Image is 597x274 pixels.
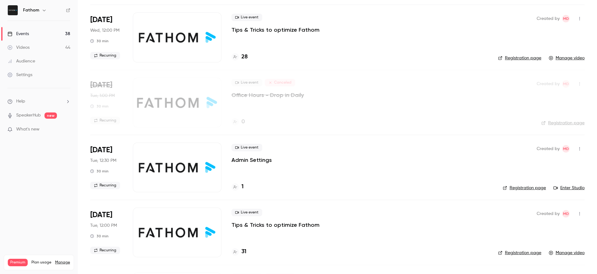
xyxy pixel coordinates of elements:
h4: 1 [241,183,244,191]
span: Premium [8,259,28,266]
a: Registration page [498,55,541,61]
span: Created by [537,80,560,88]
h4: 31 [241,248,246,256]
a: 31 [231,248,246,256]
a: 28 [231,53,248,61]
a: Registration page [541,120,585,126]
a: Tips & Tricks to optimize Fathom [231,26,319,34]
div: Oct 7 Tue, 12:00 PM (America/Toronto) [90,208,123,257]
span: Help [16,98,25,105]
span: Tue, 12:30 PM [90,158,116,164]
span: Michelle Dizon [562,80,570,88]
span: MD [563,80,569,88]
span: Recurring [90,117,120,124]
span: Plan usage [31,260,51,265]
span: Canceled [265,79,295,86]
span: Michelle Dizon [562,210,570,217]
a: Tips & Tricks to optimize Fathom [231,221,319,229]
a: Office Hours - Drop in Daily [231,91,304,99]
iframe: Noticeable Trigger [63,127,70,132]
img: Fathom [8,5,18,15]
span: new [44,112,57,119]
div: Settings [7,72,32,78]
span: Created by [537,15,560,22]
h6: Fathom [23,7,39,13]
div: 30 min [90,39,109,43]
div: Oct 7 Tue, 12:30 PM (America/Toronto) [90,143,123,192]
span: MD [563,210,569,217]
div: 30 min [90,169,109,174]
a: Enter Studio [553,185,585,191]
span: MD [563,145,569,153]
div: Videos [7,44,30,51]
span: What's new [16,126,40,133]
span: [DATE] [90,15,112,25]
span: MD [563,15,569,22]
a: Manage video [549,55,585,61]
div: 30 min [90,104,109,109]
div: Oct 8 Wed, 12:00 PM (America/Toronto) [90,12,123,62]
span: Tue, 1:00 PM [90,93,115,99]
span: Live event [231,144,262,151]
h4: 28 [241,53,248,61]
div: Audience [7,58,35,64]
span: [DATE] [90,145,112,155]
span: Live event [231,79,262,86]
span: Created by [537,210,560,217]
a: 1 [231,183,244,191]
a: 0 [231,118,245,126]
span: Live event [231,14,262,21]
span: [DATE] [90,210,112,220]
h4: 0 [241,118,245,126]
a: Registration page [503,185,546,191]
div: 30 min [90,234,109,239]
div: Events [7,31,29,37]
span: [DATE] [90,80,112,90]
span: Michelle Dizon [562,145,570,153]
li: help-dropdown-opener [7,98,70,105]
span: Wed, 12:00 PM [90,27,119,34]
a: Registration page [498,250,541,256]
span: Michelle Dizon [562,15,570,22]
div: Oct 7 Tue, 1:00 PM (America/Toronto) [90,78,123,127]
span: Recurring [90,52,120,59]
span: Tue, 12:00 PM [90,222,117,229]
a: Admin Settings [231,156,272,164]
a: Manage video [549,250,585,256]
span: Recurring [90,182,120,189]
a: SpeakerHub [16,112,41,119]
span: Live event [231,209,262,216]
span: Recurring [90,247,120,254]
a: Manage [55,260,70,265]
span: Created by [537,145,560,153]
